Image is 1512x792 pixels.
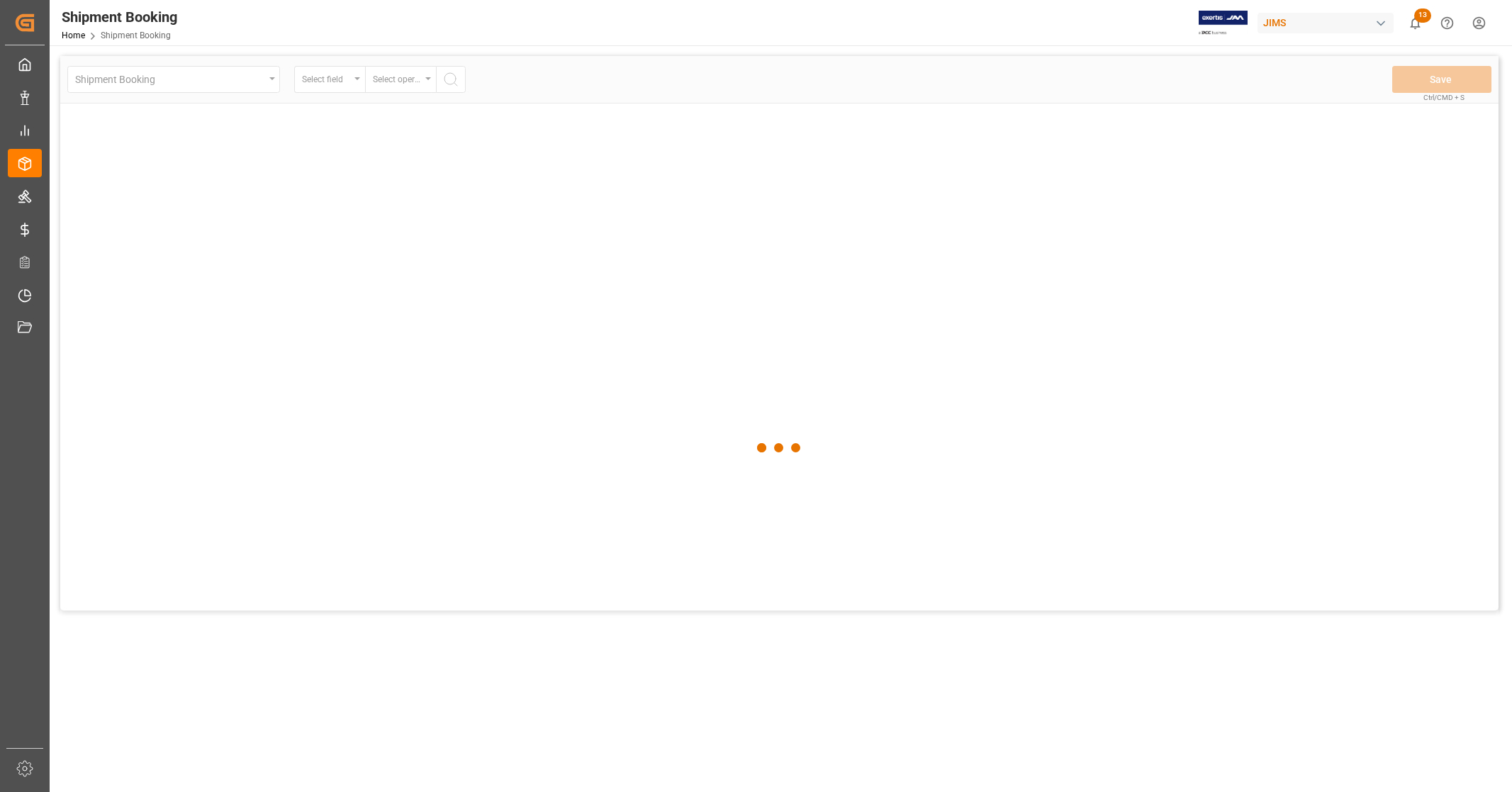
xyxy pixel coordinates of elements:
[62,6,177,28] div: Shipment Booking
[1258,9,1399,36] button: JIMS
[1431,7,1463,39] button: Help Center
[62,30,85,40] a: Home
[1414,9,1431,23] span: 13
[1258,13,1394,33] div: JIMS
[1399,7,1431,39] button: show 13 new notifications
[1199,11,1248,35] img: Exertis%20JAM%20-%20Email%20Logo.jpg_1722504956.jpg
